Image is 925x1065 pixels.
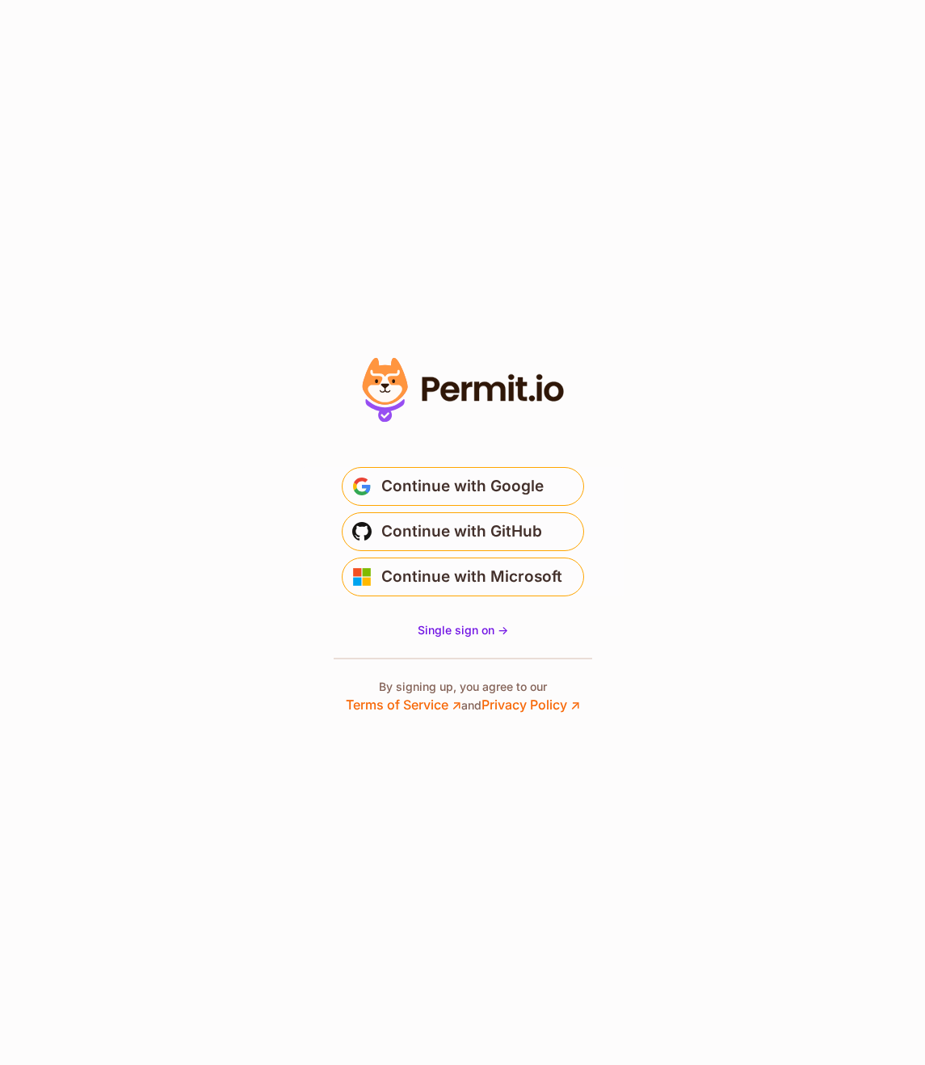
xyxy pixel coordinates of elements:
[381,564,562,590] span: Continue with Microsoft
[418,622,508,638] a: Single sign on ->
[381,519,542,545] span: Continue with GitHub
[381,474,544,499] span: Continue with Google
[342,467,584,506] button: Continue with Google
[346,679,580,714] p: By signing up, you agree to our and
[346,697,461,713] a: Terms of Service ↗
[342,512,584,551] button: Continue with GitHub
[342,558,584,596] button: Continue with Microsoft
[418,623,508,637] span: Single sign on ->
[481,697,580,713] a: Privacy Policy ↗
